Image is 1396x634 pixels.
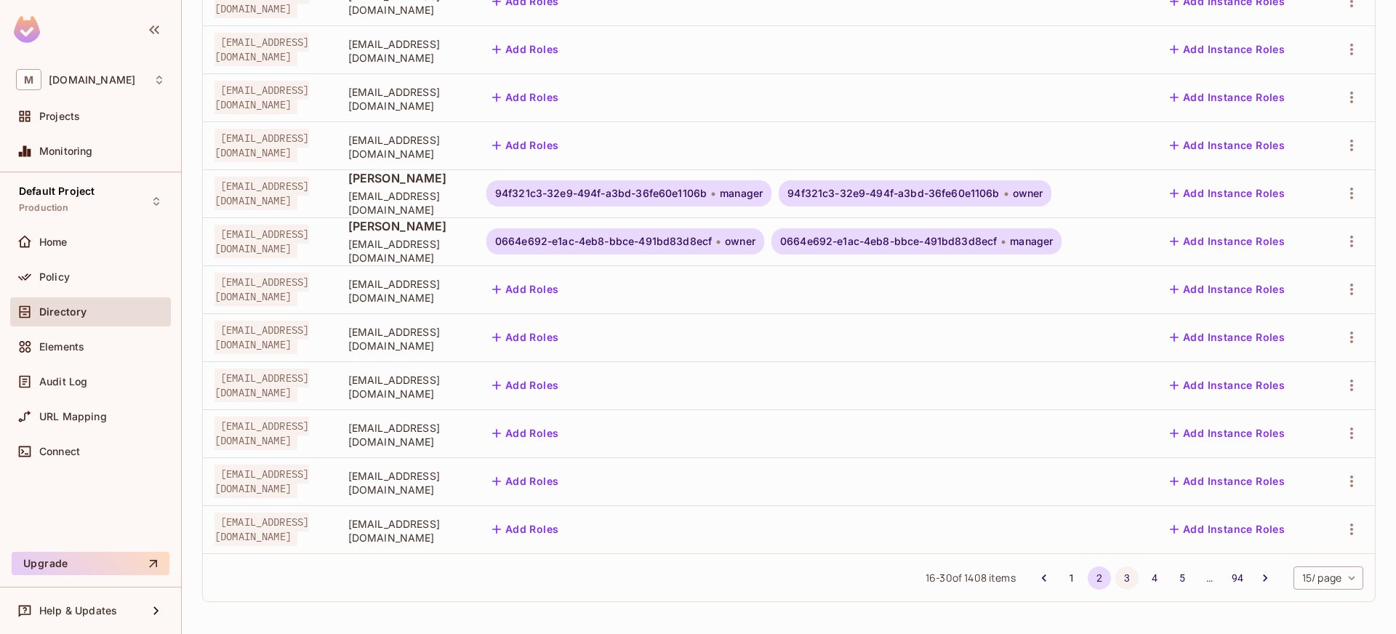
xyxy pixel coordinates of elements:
span: Production [19,202,69,214]
button: Add Roles [486,518,565,541]
button: Add Instance Roles [1164,38,1291,61]
span: 16 - 30 of 1408 items [926,570,1016,586]
button: Add Instance Roles [1164,374,1291,397]
button: Add Instance Roles [1164,518,1291,541]
span: [EMAIL_ADDRESS][DOMAIN_NAME] [348,421,463,449]
span: URL Mapping [39,411,107,422]
button: Add Instance Roles [1164,326,1291,349]
span: Policy [39,271,70,283]
img: SReyMgAAAABJRU5ErkJggg== [14,16,40,43]
button: Upgrade [12,552,169,575]
span: [EMAIL_ADDRESS][DOMAIN_NAME] [214,81,309,114]
span: owner [725,236,755,247]
button: Go to page 5 [1171,566,1194,590]
button: Add Roles [486,86,565,109]
button: Add Roles [486,278,565,301]
span: M [16,69,41,90]
button: Go to page 4 [1143,566,1166,590]
button: Add Roles [486,422,565,445]
div: … [1198,571,1221,585]
button: Go to next page [1253,566,1277,590]
span: [EMAIL_ADDRESS][DOMAIN_NAME] [348,37,463,65]
button: Add Instance Roles [1164,230,1291,253]
span: [EMAIL_ADDRESS][DOMAIN_NAME] [348,469,463,497]
span: Workspace: msfourrager.com [49,74,135,86]
div: 15 / page [1293,566,1363,590]
span: owner [1013,188,1043,199]
button: Add Instance Roles [1164,278,1291,301]
button: Go to page 1 [1060,566,1083,590]
span: [EMAIL_ADDRESS][DOMAIN_NAME] [214,465,309,498]
span: [EMAIL_ADDRESS][DOMAIN_NAME] [214,129,309,162]
span: manager [1010,236,1053,247]
span: [EMAIL_ADDRESS][DOMAIN_NAME] [214,321,309,354]
span: manager [720,188,763,199]
button: Add Instance Roles [1164,86,1291,109]
span: [EMAIL_ADDRESS][DOMAIN_NAME] [348,133,463,161]
span: Projects [39,111,80,122]
span: [EMAIL_ADDRESS][DOMAIN_NAME] [348,325,463,353]
span: [EMAIL_ADDRESS][DOMAIN_NAME] [214,177,309,210]
span: [EMAIL_ADDRESS][DOMAIN_NAME] [348,237,463,265]
span: [EMAIL_ADDRESS][DOMAIN_NAME] [214,513,309,546]
button: Add Roles [486,326,565,349]
span: 0664e692-e1ac-4eb8-bbce-491bd83d8ecf [780,236,997,247]
span: [EMAIL_ADDRESS][DOMAIN_NAME] [348,189,463,217]
span: Directory [39,306,87,318]
span: [PERSON_NAME] [348,218,463,234]
span: Audit Log [39,376,87,388]
button: Add Instance Roles [1164,182,1291,205]
span: [EMAIL_ADDRESS][DOMAIN_NAME] [214,273,309,306]
span: 0664e692-e1ac-4eb8-bbce-491bd83d8ecf [495,236,712,247]
span: 94f321c3-32e9-494f-a3bd-36fe60e1106b [787,188,999,199]
span: [EMAIL_ADDRESS][DOMAIN_NAME] [348,373,463,401]
button: Add Roles [486,134,565,157]
button: Add Instance Roles [1164,134,1291,157]
span: [EMAIL_ADDRESS][DOMAIN_NAME] [214,225,309,258]
span: Help & Updates [39,605,117,617]
span: [EMAIL_ADDRESS][DOMAIN_NAME] [214,417,309,450]
span: Monitoring [39,145,93,157]
nav: pagination navigation [1030,566,1279,590]
span: Connect [39,446,80,457]
button: Add Roles [486,38,565,61]
button: Add Instance Roles [1164,422,1291,445]
button: page 2 [1088,566,1111,590]
span: [PERSON_NAME] [348,170,463,186]
span: [EMAIL_ADDRESS][DOMAIN_NAME] [348,85,463,113]
span: Default Project [19,185,95,197]
span: [EMAIL_ADDRESS][DOMAIN_NAME] [348,517,463,545]
button: Add Roles [486,470,565,493]
button: Go to previous page [1032,566,1056,590]
span: 94f321c3-32e9-494f-a3bd-36fe60e1106b [495,188,707,199]
button: Add Instance Roles [1164,470,1291,493]
span: [EMAIL_ADDRESS][DOMAIN_NAME] [348,277,463,305]
span: [EMAIL_ADDRESS][DOMAIN_NAME] [214,33,309,66]
button: Go to page 3 [1115,566,1139,590]
button: Add Roles [486,374,565,397]
span: Home [39,236,68,248]
button: Go to page 94 [1226,566,1249,590]
span: [EMAIL_ADDRESS][DOMAIN_NAME] [214,369,309,402]
span: Elements [39,341,84,353]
